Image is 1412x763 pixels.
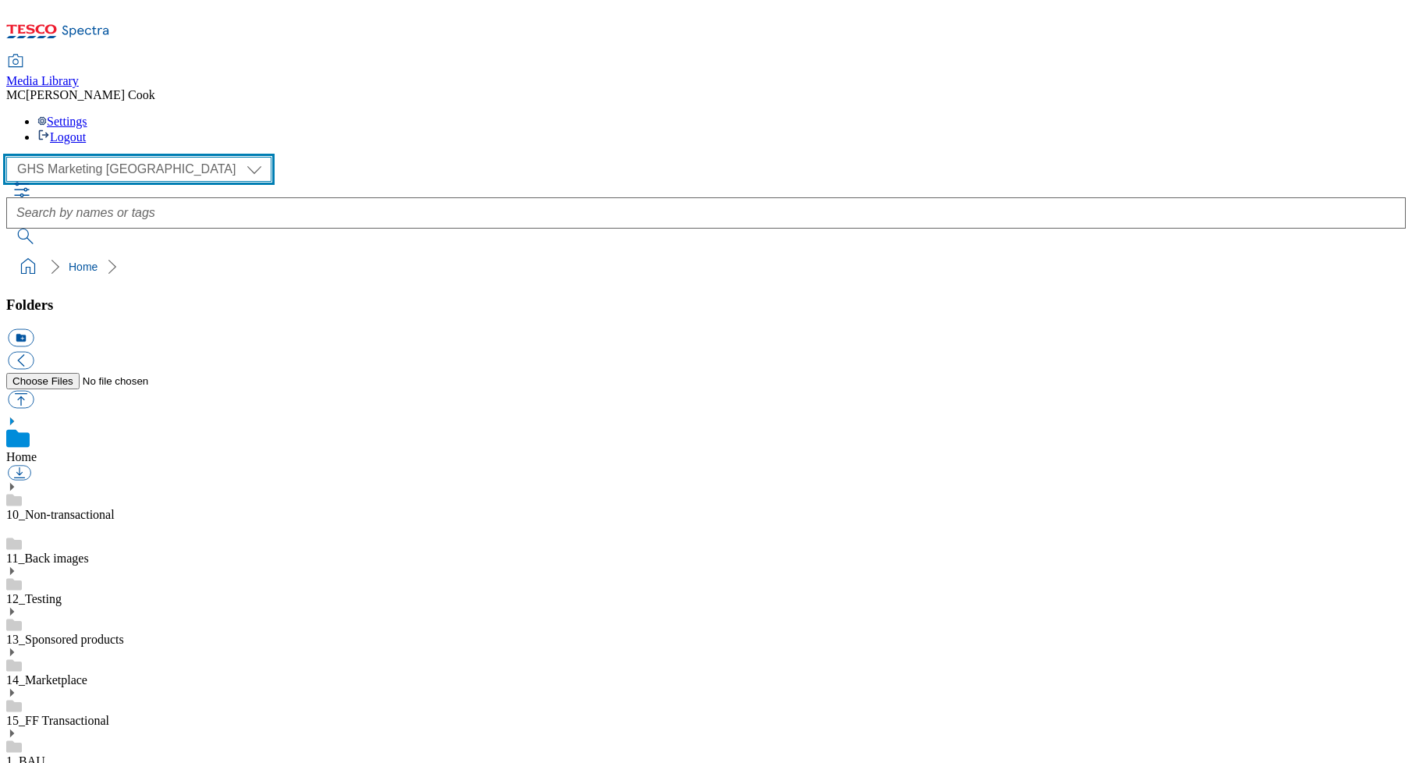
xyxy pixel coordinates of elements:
[6,673,87,687] a: 14_Marketplace
[6,592,62,605] a: 12_Testing
[37,130,86,144] a: Logout
[6,197,1406,229] input: Search by names or tags
[6,633,124,646] a: 13_Sponsored products
[26,88,155,101] span: [PERSON_NAME] Cook
[6,508,115,521] a: 10_Non-transactional
[69,261,98,273] a: Home
[6,74,79,87] span: Media Library
[6,552,89,565] a: 11_Back images
[6,714,109,727] a: 15_FF Transactional
[6,296,1406,314] h3: Folders
[6,450,37,463] a: Home
[6,55,79,88] a: Media Library
[37,115,87,128] a: Settings
[6,88,26,101] span: MC
[16,254,41,279] a: home
[6,252,1406,282] nav: breadcrumb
